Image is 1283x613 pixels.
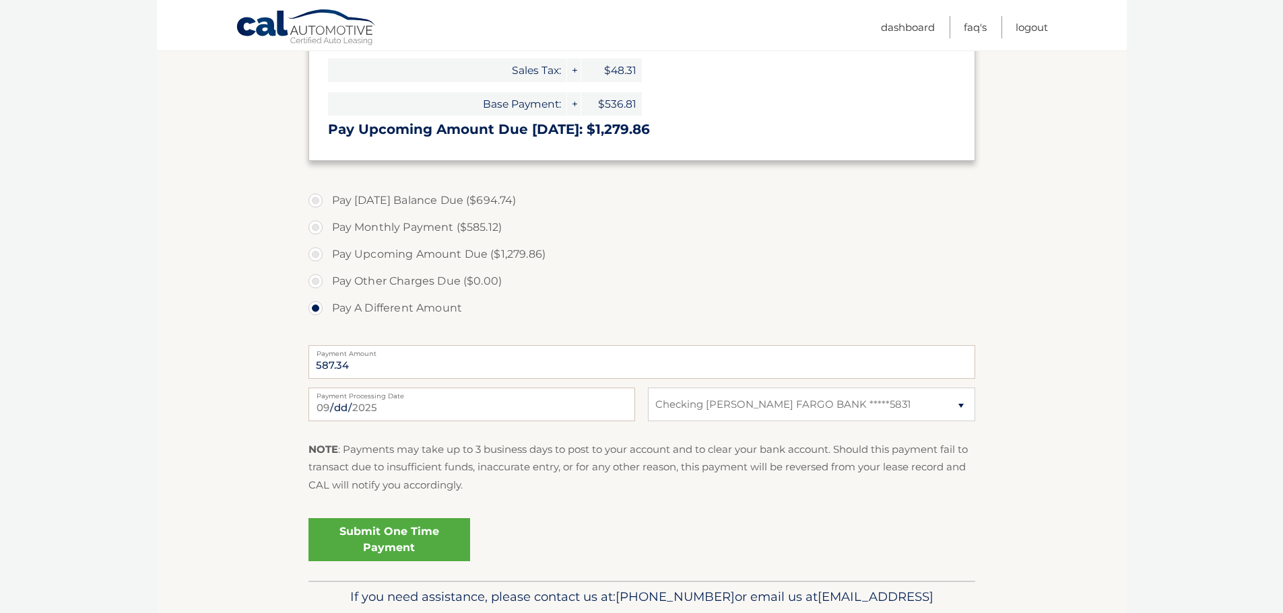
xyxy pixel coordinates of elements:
a: Submit One Time Payment [308,518,470,561]
a: Logout [1016,16,1048,38]
span: + [567,92,581,116]
label: Payment Amount [308,345,975,356]
strong: NOTE [308,443,338,456]
span: $536.81 [581,92,642,116]
span: [PHONE_NUMBER] [616,589,735,604]
a: FAQ's [964,16,987,38]
span: Sales Tax: [328,59,566,82]
span: + [567,59,581,82]
span: $48.31 [581,59,642,82]
a: Dashboard [881,16,935,38]
label: Pay Upcoming Amount Due ($1,279.86) [308,241,975,268]
label: Pay A Different Amount [308,295,975,322]
a: Cal Automotive [236,9,377,48]
input: Payment Amount [308,345,975,379]
label: Pay Other Charges Due ($0.00) [308,268,975,295]
label: Payment Processing Date [308,388,635,398]
input: Payment Date [308,388,635,421]
h3: Pay Upcoming Amount Due [DATE]: $1,279.86 [328,121,956,138]
p: : Payments may take up to 3 business days to post to your account and to clear your bank account.... [308,441,975,494]
label: Pay [DATE] Balance Due ($694.74) [308,187,975,214]
span: Base Payment: [328,92,566,116]
label: Pay Monthly Payment ($585.12) [308,214,975,241]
